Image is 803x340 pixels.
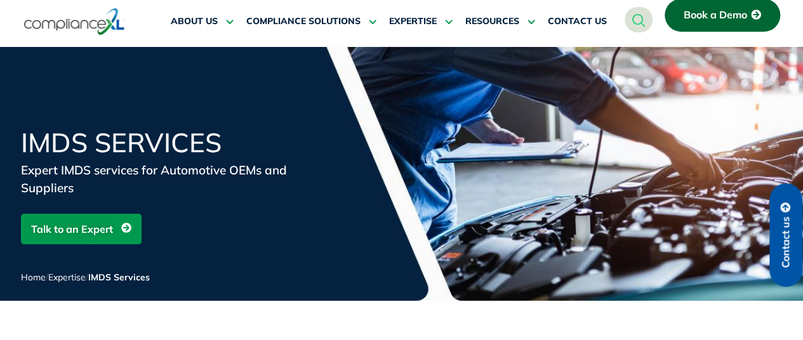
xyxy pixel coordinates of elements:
div: Expert IMDS services for Automotive OEMs and Suppliers [21,161,326,197]
h1: IMDS Services [21,129,326,156]
img: logo-one.svg [24,7,125,36]
span: IMDS Services [88,271,150,283]
span: / / [21,271,150,283]
a: Expertise [48,271,86,283]
span: ABOUT US [171,16,218,27]
a: COMPLIANCE SOLUTIONS [246,6,376,37]
span: Book a Demo [684,10,747,21]
span: Contact us [780,216,792,268]
a: Contact us [769,183,802,287]
span: RESOURCES [465,16,519,27]
span: Talk to an Expert [31,217,113,241]
a: ABOUT US [171,6,234,37]
a: EXPERTISE [389,6,453,37]
a: RESOURCES [465,6,535,37]
a: Talk to an Expert [21,214,142,244]
a: navsearch-button [625,7,653,32]
a: Home [21,271,46,283]
a: CONTACT US [548,6,607,37]
span: CONTACT US [548,16,607,27]
span: EXPERTISE [389,16,437,27]
span: COMPLIANCE SOLUTIONS [246,16,361,27]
